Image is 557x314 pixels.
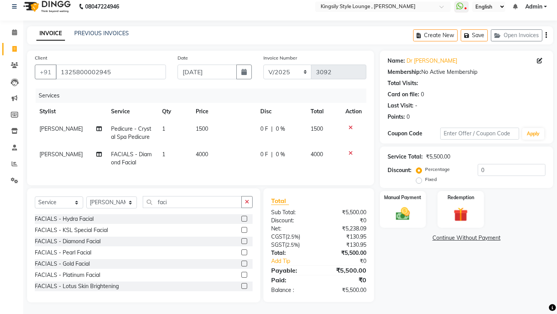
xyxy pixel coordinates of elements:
div: Net: [265,225,319,233]
div: ₹5,500.00 [319,286,372,294]
div: ₹5,238.09 [319,225,372,233]
img: _cash.svg [391,206,415,222]
label: Fixed [425,176,437,183]
button: Save [461,29,488,41]
div: 0 [407,113,410,121]
div: FACIALS - Hydra Facial [35,215,94,223]
div: No Active Membership [388,68,545,76]
span: 2.5% [287,234,299,240]
button: Open Invoices [491,29,542,41]
span: FACIALS - Diamond Facial [111,151,152,166]
input: Enter Offer / Coupon Code [440,128,519,140]
input: Search by Name/Mobile/Email/Code [56,65,166,79]
div: Balance : [265,286,319,294]
span: | [271,125,273,133]
div: FACIALS - Lotus Skin Brightening [35,282,119,290]
input: Search or Scan [143,196,242,208]
div: FACIALS - Pearl Facial [35,249,91,257]
label: Redemption [448,194,474,201]
img: _gift.svg [449,206,472,224]
span: [PERSON_NAME] [39,125,83,132]
a: Dr [PERSON_NAME] [407,57,457,65]
a: INVOICE [36,27,65,41]
label: Percentage [425,166,450,173]
div: ₹0 [319,275,372,285]
div: Name: [388,57,405,65]
div: FACIALS - Platinum Facial [35,271,100,279]
a: Add Tip [265,257,328,265]
div: Discount: [388,166,412,174]
div: Total Visits: [388,79,418,87]
div: Payable: [265,266,319,275]
div: Services [36,89,372,103]
div: Points: [388,113,405,121]
span: 1 [162,125,165,132]
th: Disc [256,103,306,120]
span: [PERSON_NAME] [39,151,83,158]
div: FACIALS - Gold Facial [35,260,90,268]
span: 1500 [311,125,323,132]
div: Last Visit: [388,102,413,110]
div: Card on file: [388,90,419,99]
button: Apply [522,128,544,140]
span: SGST [271,241,285,248]
span: 0 % [276,150,285,159]
a: PREVIOUS INVOICES [74,30,129,37]
span: 0 F [260,125,268,133]
button: +91 [35,65,56,79]
div: Paid: [265,275,319,285]
div: Coupon Code [388,130,440,138]
label: Date [178,55,188,61]
label: Invoice Number [263,55,297,61]
div: Discount: [265,217,319,225]
div: - [415,102,417,110]
span: | [271,150,273,159]
div: Sub Total: [265,208,319,217]
th: Action [341,103,366,120]
span: 2.5% [287,242,298,248]
span: CGST [271,233,285,240]
div: FACIALS - KSL Special Facial [35,226,108,234]
th: Price [191,103,255,120]
button: Create New [413,29,458,41]
th: Qty [157,103,191,120]
th: Total [306,103,341,120]
span: 4000 [196,151,208,158]
div: Service Total: [388,153,423,161]
div: ₹5,500.00 [319,266,372,275]
div: ₹0 [319,217,372,225]
span: 0 F [260,150,268,159]
div: ₹5,500.00 [426,153,450,161]
div: Membership: [388,68,421,76]
span: 4000 [311,151,323,158]
div: 0 [421,90,424,99]
div: ₹5,500.00 [319,208,372,217]
div: ₹5,500.00 [319,249,372,257]
th: Service [106,103,157,120]
div: Total: [265,249,319,257]
span: Pedicure - Crystal Spa Pedicure [111,125,151,140]
span: 0 % [276,125,285,133]
div: ₹0 [328,257,372,265]
label: Manual Payment [384,194,421,201]
span: 1500 [196,125,208,132]
span: Total [271,197,289,205]
th: Stylist [35,103,106,120]
div: ( ) [265,241,319,249]
div: FACIALS - Diamond Facial [35,237,101,246]
div: ( ) [265,233,319,241]
div: ₹130.95 [319,241,372,249]
div: ₹130.95 [319,233,372,241]
label: Client [35,55,47,61]
span: Admin [525,3,542,11]
span: 1 [162,151,165,158]
a: Continue Without Payment [381,234,552,242]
